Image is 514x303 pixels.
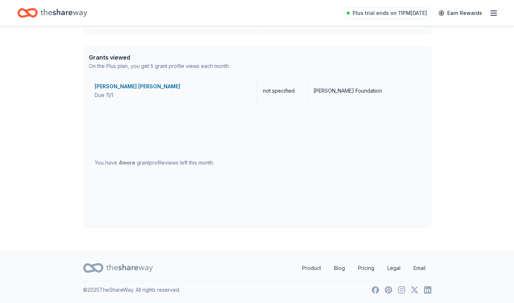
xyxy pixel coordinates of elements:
div: Due 11/1 [95,91,251,100]
a: Home [17,4,87,21]
span: Plus trial ends on 11PM[DATE] [353,9,427,17]
a: Plus trial ends on 11PM[DATE] [342,7,431,19]
div: Grants viewed [89,53,230,62]
div: not specified [257,78,308,104]
a: Product [296,261,327,275]
a: Email [408,261,431,275]
a: Blog [328,261,351,275]
div: On the Plus plan, you get 5 grant profile views each month. [89,62,230,70]
p: © 2025 TheShareWay. All rights reserved. [83,286,180,294]
div: [PERSON_NAME] [PERSON_NAME] [95,82,251,91]
a: Legal [382,261,406,275]
div: [PERSON_NAME] Foundation [313,86,382,95]
nav: quick links [296,261,431,275]
a: Pricing [352,261,380,275]
a: Earn Rewards [434,7,486,20]
span: 4 more [119,159,135,166]
div: You have grant profile views left this month. [95,158,214,167]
